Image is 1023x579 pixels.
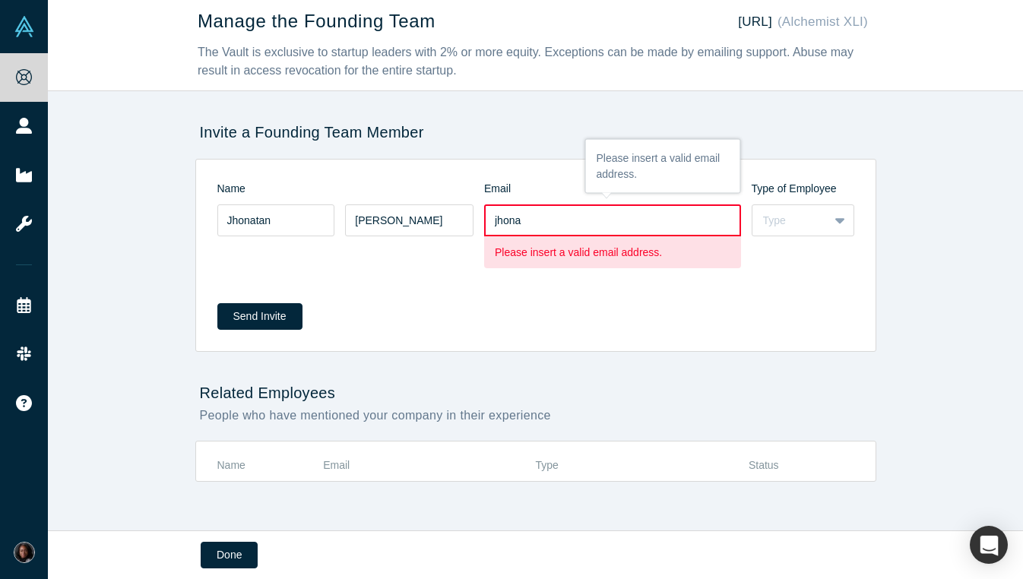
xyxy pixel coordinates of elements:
[198,43,868,80] div: The Vault is exclusive to startup leaders with 2% or more equity. Exceptions can be made by email...
[484,181,752,197] div: Email
[586,140,740,193] div: Please insert a valid email address.
[323,452,535,482] th: Email
[495,245,730,261] p: Please insert a valid email address.
[345,204,473,236] input: Last
[217,303,302,330] button: Send Invite
[198,11,435,33] h1: Manage the Founding Team
[14,16,35,37] img: Alchemist Vault Logo
[195,123,876,141] h2: Invite a Founding Team Member
[535,452,673,482] th: Type
[217,181,485,197] div: Name
[752,181,854,197] div: Type of Employee
[763,213,818,229] div: Type
[778,14,868,29] span: (Alchemist XLI)
[201,542,258,568] button: Done
[195,384,876,402] h2: Related Employees
[14,542,35,563] img: Deana Anglin, PhD's Account
[217,452,324,482] th: Name
[217,204,335,236] input: First
[738,14,868,30] h2: [URL]
[484,204,741,236] input: name@domain.com
[195,407,876,425] div: People who have mentioned your company in their experience
[673,452,854,482] th: Status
